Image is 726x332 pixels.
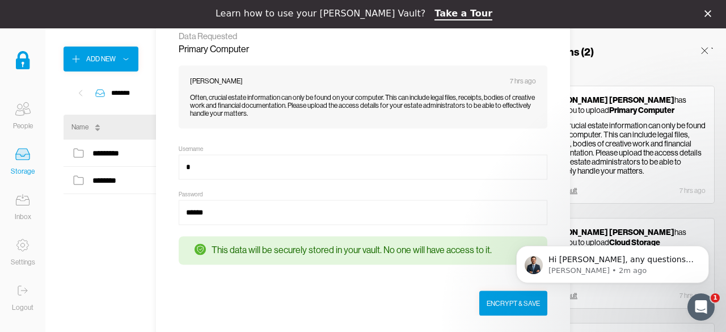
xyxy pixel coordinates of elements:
[711,293,720,302] span: 1
[679,187,706,195] div: 7 hrs ago
[216,8,425,19] div: Learn how to use your [PERSON_NAME] Vault?
[86,53,116,65] div: Add New
[190,77,243,85] p: [PERSON_NAME]
[179,145,203,152] div: Username
[487,297,540,309] div: Encrypt & Save
[11,166,35,177] div: Storage
[505,28,726,69] div: `
[11,257,35,268] div: Settings
[179,191,203,197] div: Password
[179,31,547,40] p: Data Requested
[609,105,674,115] strong: Primary Computer
[543,95,706,115] p: has asked you to upload
[71,121,88,133] div: Name
[190,93,536,117] p: Often, crucial estate information can only be found on your computer. This can include legal file...
[499,222,726,301] iframe: Intercom notifications message
[13,120,33,132] div: People
[12,302,33,313] div: Logout
[687,293,715,321] iframe: Intercom live chat
[15,211,31,222] div: Inbox
[212,245,492,257] div: This data will be securely stored in your vault. No one will have access to it.
[543,121,706,175] p: Often, crucial estate information can only be found on your computer. This can include legal file...
[179,43,547,54] p: Primary Computer
[434,8,492,20] a: Take a Tour
[510,77,536,85] p: 7 hrs ago
[543,95,674,105] strong: [PERSON_NAME] [PERSON_NAME]
[479,291,547,316] button: Encrypt & Save
[704,10,716,17] div: Close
